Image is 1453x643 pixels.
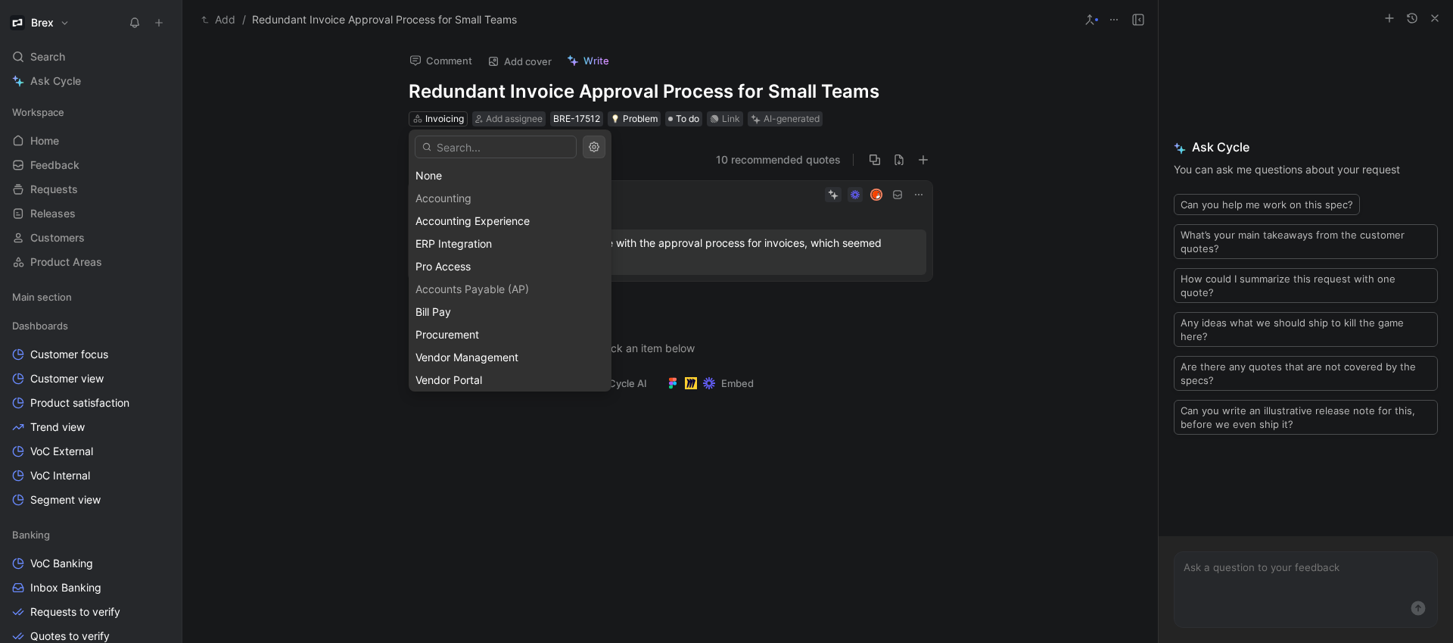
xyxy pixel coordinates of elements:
[415,237,492,250] span: ERP Integration
[415,328,479,341] span: Procurement
[415,214,530,227] span: Accounting Experience
[415,305,451,318] span: Bill Pay
[415,167,605,185] div: None
[415,136,577,158] input: Search...
[415,260,471,273] span: Pro Access
[415,373,482,386] span: Vendor Portal
[415,351,518,364] span: Vendor Management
